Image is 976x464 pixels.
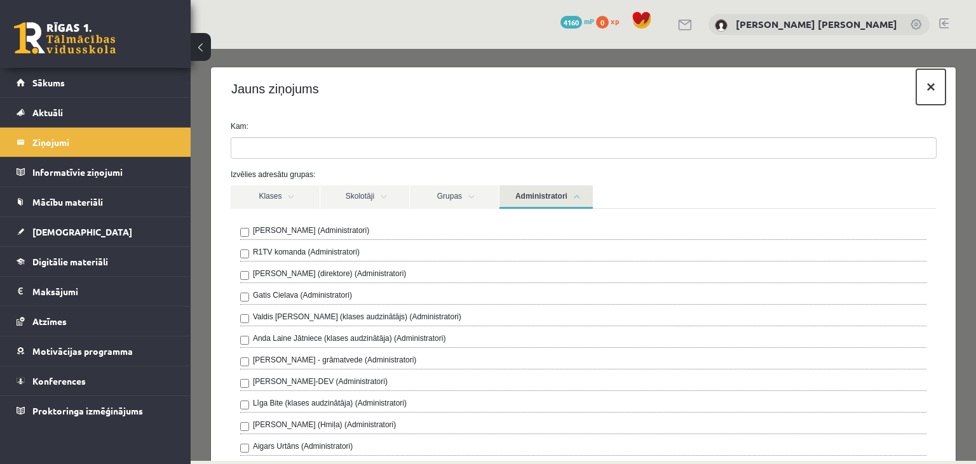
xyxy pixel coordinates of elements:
[30,120,755,131] label: Izvēlies adresātu grupas:
[62,262,271,274] label: Valdis [PERSON_NAME] (klases audzinātājs) (Administratori)
[736,18,897,30] a: [PERSON_NAME] [PERSON_NAME]
[32,77,65,88] span: Sākums
[32,277,175,306] legend: Maksājumi
[17,98,175,127] a: Aktuāli
[32,256,108,267] span: Digitālie materiāli
[17,187,175,216] a: Mācību materiāli
[560,16,594,26] a: 4160 mP
[17,157,175,187] a: Informatīvie ziņojumi
[62,176,179,187] label: [PERSON_NAME] (Administratori)
[596,16,609,29] span: 0
[32,315,67,327] span: Atzīmes
[17,68,175,97] a: Sākums
[309,136,402,160] a: Administratori
[715,19,728,32] img: Emīlija Krista Bērziņa
[30,72,755,83] label: Kam:
[41,30,128,50] h4: Jauns ziņojums
[32,226,132,237] span: [DEMOGRAPHIC_DATA]
[17,247,175,276] a: Digitālie materiāli
[32,375,86,387] span: Konferences
[17,307,175,336] a: Atzīmes
[62,284,255,295] label: Anda Laine Jātniece (klases audzinātāja) (Administratori)
[130,136,219,160] a: Skolotāji
[17,366,175,395] a: Konferences
[40,136,129,160] a: Klases
[219,136,308,160] a: Grupas
[62,241,161,252] label: Gatis Cielava (Administratori)
[32,128,175,157] legend: Ziņojumi
[32,196,103,208] span: Mācību materiāli
[14,22,116,54] a: Rīgas 1. Tālmācības vidusskola
[62,392,162,403] label: Aigars Urtāns (Administratori)
[726,20,755,56] button: ×
[611,16,619,26] span: xp
[62,197,169,209] label: R1TV komanda (Administratori)
[62,348,216,360] label: Līga Bite (klases audzinātāja) (Administratori)
[17,277,175,306] a: Maksājumi
[62,219,215,230] label: [PERSON_NAME] (direktore) (Administratori)
[32,157,175,187] legend: Informatīvie ziņojumi
[560,16,582,29] span: 4160
[17,128,175,157] a: Ziņojumi
[17,217,175,246] a: [DEMOGRAPHIC_DATA]
[17,336,175,366] a: Motivācijas programma
[584,16,594,26] span: mP
[32,107,63,118] span: Aktuāli
[32,405,143,416] span: Proktoringa izmēģinājums
[62,305,226,317] label: [PERSON_NAME] - grāmatvede (Administratori)
[32,345,133,357] span: Motivācijas programma
[13,13,691,26] body: Editor, wiswyg-editor-47024920049500-1757005048-219
[596,16,625,26] a: 0 xp
[62,327,197,338] label: [PERSON_NAME]-DEV (Administratori)
[17,396,175,425] a: Proktoringa izmēģinājums
[62,370,205,381] label: [PERSON_NAME] (Hmiļa) (Administratori)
